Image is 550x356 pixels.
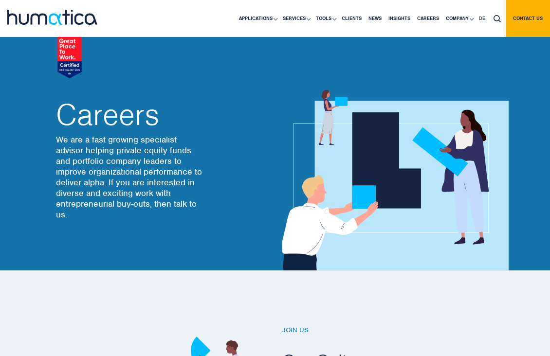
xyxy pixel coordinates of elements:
[282,326,501,335] h6: Join us
[7,10,97,25] img: logo
[56,134,202,220] p: We are a fast growing specialist advisor helping private equity funds and portfolio company leade...
[494,15,501,22] img: search_icon
[56,100,202,129] h2: Careers
[479,15,485,21] span: DE
[275,90,509,270] img: about_banner1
